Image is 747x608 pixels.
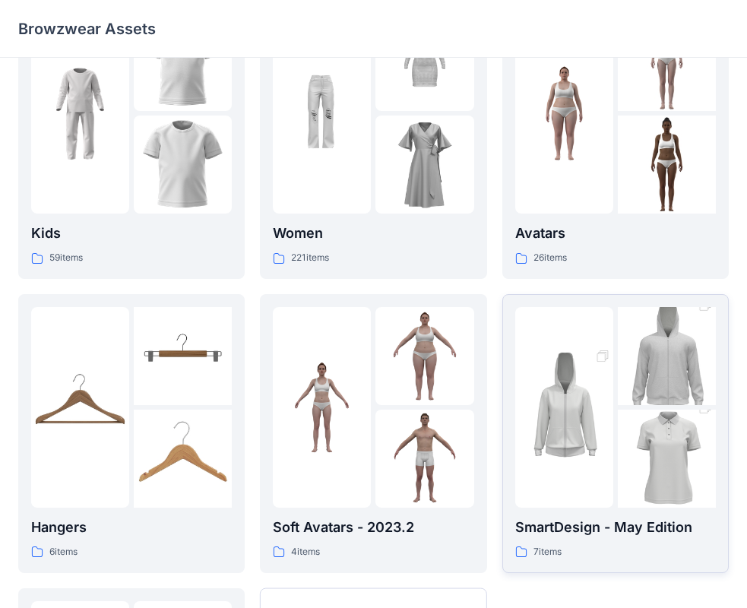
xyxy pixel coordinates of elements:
[31,358,129,456] img: folder 1
[375,13,473,111] img: folder 2
[502,294,729,573] a: folder 1folder 2folder 3SmartDesign - May Edition7items
[31,517,232,538] p: Hangers
[515,334,613,481] img: folder 1
[260,294,486,573] a: folder 1folder 2folder 3Soft Avatars - 2023.24items
[515,223,716,244] p: Avatars
[31,65,129,163] img: folder 1
[31,223,232,244] p: Kids
[291,544,320,560] p: 4 items
[134,13,232,111] img: folder 2
[18,18,156,40] p: Browzwear Assets
[273,358,371,456] img: folder 1
[618,13,716,111] img: folder 2
[533,250,567,266] p: 26 items
[375,307,473,405] img: folder 2
[618,116,716,214] img: folder 3
[18,294,245,573] a: folder 1folder 2folder 3Hangers6items
[375,116,473,214] img: folder 3
[618,385,716,533] img: folder 3
[291,250,329,266] p: 221 items
[49,544,78,560] p: 6 items
[49,250,83,266] p: 59 items
[273,65,371,163] img: folder 1
[515,65,613,163] img: folder 1
[134,307,232,405] img: folder 2
[618,283,716,430] img: folder 2
[533,544,562,560] p: 7 items
[273,517,473,538] p: Soft Avatars - 2023.2
[134,116,232,214] img: folder 3
[134,410,232,508] img: folder 3
[515,517,716,538] p: SmartDesign - May Edition
[273,223,473,244] p: Women
[375,410,473,508] img: folder 3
